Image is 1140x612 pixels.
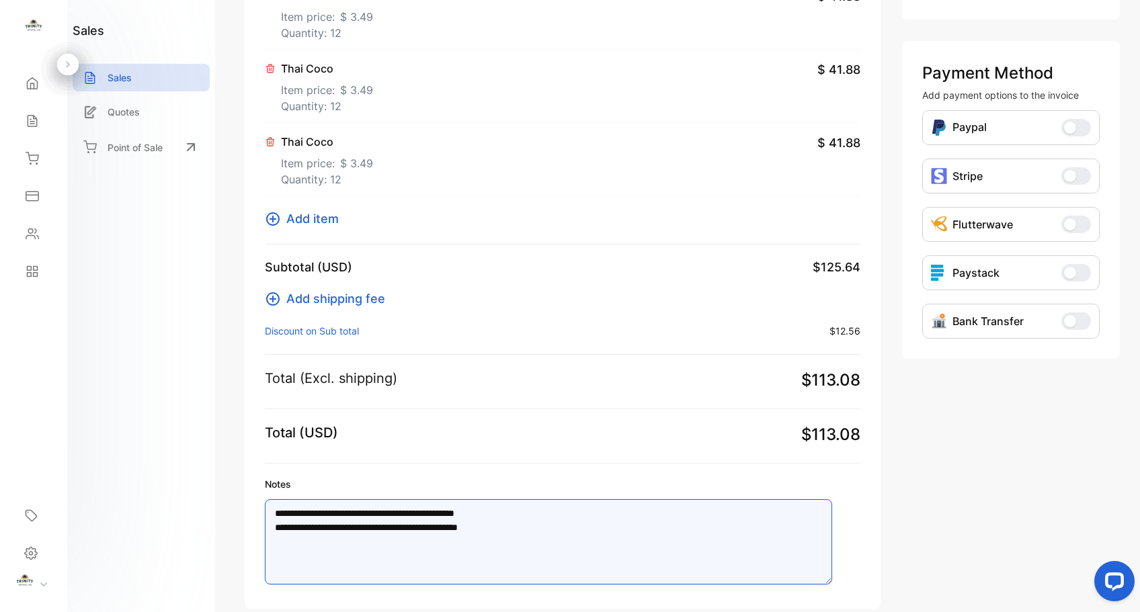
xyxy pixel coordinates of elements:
[281,150,373,171] p: Item price:
[801,423,860,447] span: $113.08
[922,88,1100,102] p: Add payment options to the invoice
[340,155,373,171] span: $ 3.49
[281,25,373,41] p: Quantity: 12
[73,98,210,126] a: Quotes
[73,64,210,91] a: Sales
[340,9,373,25] span: $ 3.49
[286,290,385,308] span: Add shipping fee
[265,324,359,338] p: Discount on Sub total
[1084,556,1140,612] iframe: LiveChat chat widget
[931,119,947,136] img: Icon
[922,61,1100,85] p: Payment Method
[281,98,373,114] p: Quantity: 12
[281,77,373,98] p: Item price:
[281,171,373,187] p: Quantity: 12
[265,423,338,443] p: Total (USD)
[73,132,210,162] a: Point of Sale
[340,82,373,98] span: $ 3.49
[829,324,860,338] span: $12.56
[108,71,132,85] p: Sales
[931,313,947,329] img: Icon
[15,572,35,593] img: profile
[952,313,1024,329] p: Bank Transfer
[817,134,860,152] span: $ 41.88
[952,216,1013,232] p: Flutterwave
[952,265,1000,281] p: Paystack
[801,368,860,392] span: $113.08
[281,60,373,77] p: Thai Coco
[813,258,860,276] span: $125.64
[952,119,987,136] p: Paypal
[931,168,947,184] img: icon
[286,210,339,228] span: Add item
[108,140,163,155] p: Point of Sale
[73,21,104,40] h1: sales
[931,216,947,232] img: Icon
[281,3,373,25] p: Item price:
[265,368,397,388] p: Total (Excl. shipping)
[265,477,860,491] label: Notes
[265,258,352,276] p: Subtotal (USD)
[24,17,44,38] img: logo
[931,265,947,281] img: icon
[952,168,983,184] p: Stripe
[817,60,860,79] span: $ 41.88
[281,134,373,150] p: Thai Coco
[265,210,347,228] button: Add item
[108,105,140,119] p: Quotes
[265,290,393,308] button: Add shipping fee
